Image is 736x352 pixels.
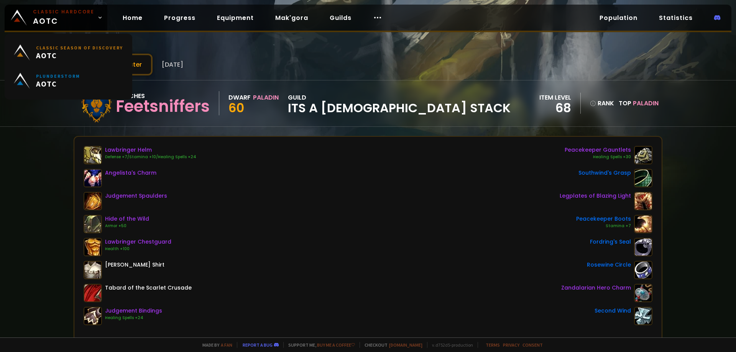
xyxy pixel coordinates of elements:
[228,93,251,103] div: Dwarf
[578,169,631,177] div: Southwind's Grasp
[634,146,652,164] img: item-20264
[634,261,652,279] img: item-13178
[105,238,171,246] div: Lawbringer Chestguard
[211,10,260,26] a: Equipment
[253,93,279,103] div: Paladin
[105,261,164,269] div: [PERSON_NAME] Shirt
[105,215,149,223] div: Hide of the Wild
[105,146,196,154] div: Lawbringer Helm
[105,169,156,177] div: Angelista's Charm
[576,223,631,229] div: Stamina +7
[158,10,202,26] a: Progress
[105,192,167,200] div: Judgement Spaulders
[633,99,659,108] span: Paladin
[84,261,102,279] img: item-6117
[84,215,102,233] img: item-18510
[288,103,511,114] span: its a [DEMOGRAPHIC_DATA] stack
[634,284,652,302] img: item-19950
[9,67,128,95] a: PlunderstormAOTC
[269,10,314,26] a: Mak'gora
[539,93,571,103] div: item level
[283,342,355,348] span: Support me,
[503,342,519,348] a: Privacy
[33,8,94,15] small: Classic Hardcore
[389,342,422,348] a: [DOMAIN_NAME]
[84,146,102,164] img: item-16854
[5,5,107,31] a: Classic HardcoreAOTC
[522,342,543,348] a: Consent
[84,169,102,187] img: item-21690
[221,342,232,348] a: a fan
[565,154,631,160] div: Healing Spells +30
[105,223,149,229] div: Armor +50
[9,38,128,67] a: Classic Season of DiscoveryAOTC
[561,284,631,292] div: Zandalarian Hero Charm
[36,79,80,88] span: AOTC
[84,284,102,302] img: item-23192
[576,215,631,223] div: Peacekeeper Boots
[317,342,355,348] a: Buy me a coffee
[595,307,631,315] div: Second Wind
[427,342,473,348] span: v. d752d5 - production
[653,10,699,26] a: Statistics
[162,60,183,69] span: [DATE]
[360,342,422,348] span: Checkout
[560,192,631,200] div: Legplates of Blazing Light
[105,284,192,292] div: Tabard of the Scarlet Crusade
[105,246,171,252] div: Health +100
[198,342,232,348] span: Made by
[36,45,123,51] small: Classic Season of Discovery
[84,192,102,210] img: item-16953
[243,342,273,348] a: Report a bug
[105,307,162,315] div: Judgement Bindings
[634,169,652,187] img: item-21494
[36,73,80,79] small: Plunderstorm
[105,154,196,160] div: Defense +7/Stamina +10/Healing Spells +24
[288,93,511,114] div: guild
[587,261,631,269] div: Rosewine Circle
[84,307,102,325] img: item-16951
[105,315,162,321] div: Healing Spells +24
[324,10,358,26] a: Guilds
[84,238,102,256] img: item-16853
[590,238,631,246] div: Fordring's Seal
[117,10,149,26] a: Home
[634,192,652,210] img: item-21667
[116,101,210,113] div: Feetsniffers
[539,103,571,114] div: 68
[36,51,123,60] span: AOTC
[593,10,644,26] a: Population
[116,92,210,101] div: Stitches
[634,238,652,256] img: item-16058
[486,342,500,348] a: Terms
[590,99,614,108] div: rank
[565,146,631,154] div: Peacekeeper Gauntlets
[634,215,652,233] img: item-20265
[228,100,244,117] span: 60
[619,99,659,108] div: Top
[634,307,652,325] img: item-11819
[33,8,94,27] span: AOTC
